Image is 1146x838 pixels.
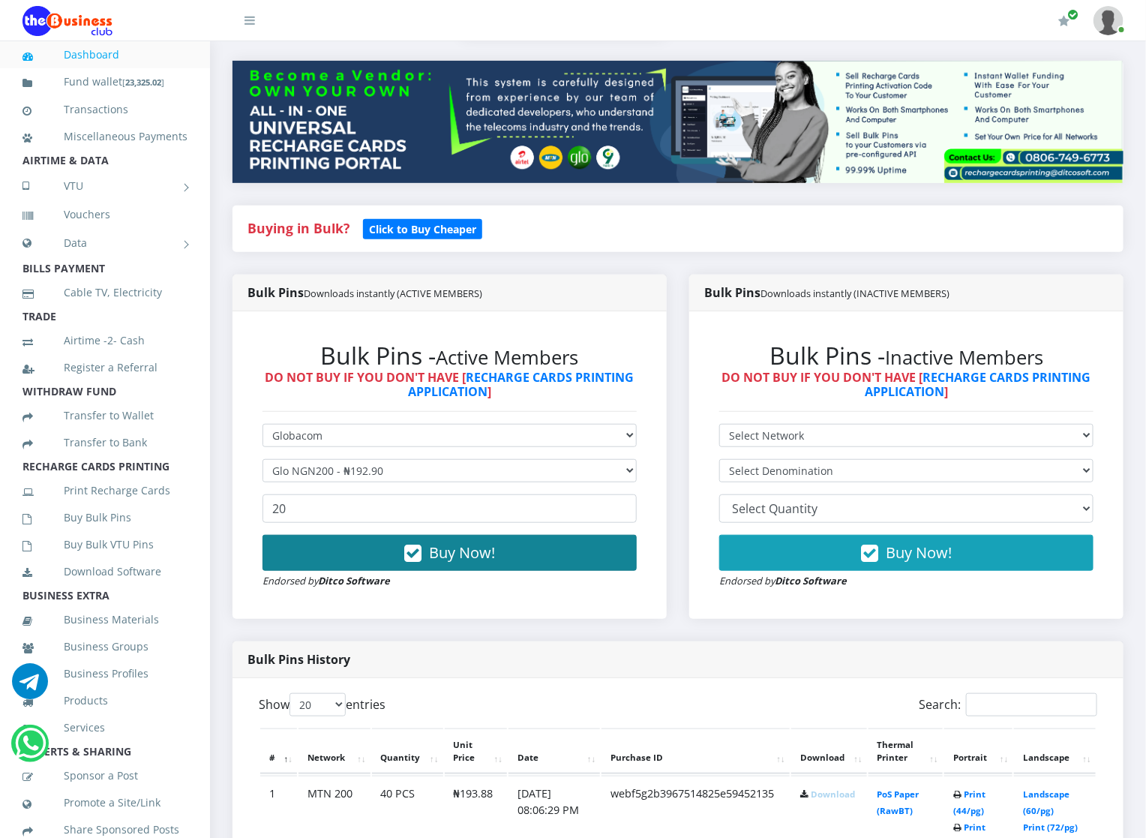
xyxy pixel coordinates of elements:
[22,224,187,262] a: Data
[865,369,1091,400] a: RECHARGE CARDS PRINTING APPLICATION
[429,542,495,563] span: Buy Now!
[260,728,297,775] th: #: activate to sort column descending
[304,287,482,300] small: Downloads instantly (ACTIVE MEMBERS)
[22,683,187,718] a: Products
[22,167,187,205] a: VTU
[408,369,634,400] a: RECHARGE CARDS PRINTING APPLICATION
[722,369,1091,400] strong: DO NOT BUY IF YOU DON'T HAVE [ ]
[22,629,187,664] a: Business Groups
[22,710,187,745] a: Services
[22,473,187,508] a: Print Recharge Cards
[719,574,847,587] small: Endorsed by
[760,287,949,300] small: Downloads instantly (INACTIVE MEMBERS)
[22,425,187,460] a: Transfer to Bank
[508,728,600,775] th: Date: activate to sort column ascending
[601,728,790,775] th: Purchase ID: activate to sort column ascending
[22,65,187,100] a: Fund wallet[23,325.02]
[247,284,482,301] strong: Bulk Pins
[22,350,187,385] a: Register a Referral
[791,728,867,775] th: Download: activate to sort column ascending
[232,61,1123,183] img: multitenant_rcp.png
[22,119,187,154] a: Miscellaneous Payments
[1023,821,1078,833] a: Print (72/pg)
[122,77,164,88] small: [ ]
[919,693,1097,716] label: Search:
[22,527,187,562] a: Buy Bulk VTU Pins
[966,693,1097,716] input: Search:
[22,197,187,232] a: Vouchers
[259,693,385,716] label: Show entries
[436,344,579,371] small: Active Members
[22,758,187,793] a: Sponsor a Post
[369,222,476,236] b: Click to Buy Cheaper
[775,574,847,587] strong: Ditco Software
[868,728,943,775] th: Thermal Printer: activate to sort column ascending
[719,341,1093,370] h2: Bulk Pins -
[1023,788,1069,816] a: Landscape (60/pg)
[1058,15,1069,27] i: Renew/Upgrade Subscription
[885,344,1043,371] small: Inactive Members
[704,284,949,301] strong: Bulk Pins
[22,554,187,589] a: Download Software
[877,788,919,816] a: PoS Paper (RawBT)
[372,728,443,775] th: Quantity: activate to sort column ascending
[22,323,187,358] a: Airtime -2- Cash
[1014,728,1096,775] th: Landscape: activate to sort column ascending
[22,38,187,72] a: Dashboard
[22,275,187,310] a: Cable TV, Electricity
[247,219,349,237] strong: Buying in Bulk?
[262,574,390,587] small: Endorsed by
[318,574,390,587] strong: Ditco Software
[125,77,161,88] b: 23,325.02
[12,674,48,699] a: Chat for support
[719,535,1093,571] button: Buy Now!
[22,785,187,820] a: Promote a Site/Link
[247,651,350,668] strong: Bulk Pins History
[944,728,1013,775] th: Portrait: activate to sort column ascending
[289,693,346,716] select: Showentries
[262,494,637,523] input: Enter Quantity
[15,737,46,761] a: Chat for support
[953,788,985,816] a: Print (44/pg)
[262,535,637,571] button: Buy Now!
[22,602,187,637] a: Business Materials
[22,6,112,36] img: Logo
[445,728,507,775] th: Unit Price: activate to sort column ascending
[298,728,370,775] th: Network: activate to sort column ascending
[363,219,482,237] a: Click to Buy Cheaper
[22,500,187,535] a: Buy Bulk Pins
[886,542,952,563] span: Buy Now!
[22,398,187,433] a: Transfer to Wallet
[1067,9,1078,20] span: Renew/Upgrade Subscription
[22,92,187,127] a: Transactions
[22,656,187,691] a: Business Profiles
[1093,6,1123,35] img: User
[262,341,637,370] h2: Bulk Pins -
[811,788,855,800] a: Download
[265,369,634,400] strong: DO NOT BUY IF YOU DON'T HAVE [ ]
